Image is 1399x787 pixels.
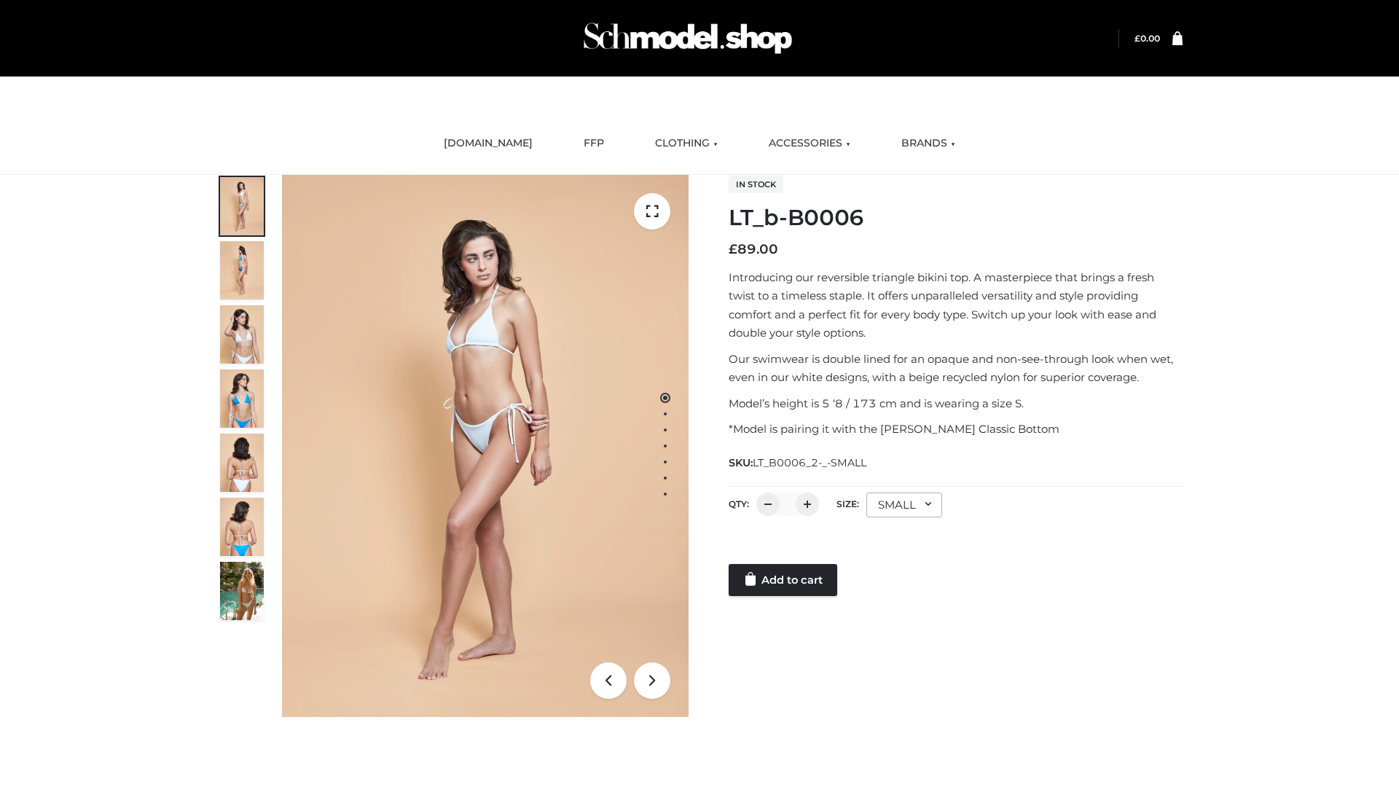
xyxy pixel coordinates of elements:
[729,241,778,257] bdi: 89.00
[579,9,797,67] img: Schmodel Admin 964
[1135,33,1160,44] a: £0.00
[220,177,264,235] img: ArielClassicBikiniTop_CloudNine_AzureSky_OW114ECO_1-scaled.jpg
[729,394,1183,413] p: Model’s height is 5 ‘8 / 173 cm and is wearing a size S.
[1135,33,1140,44] span: £
[890,128,966,160] a: BRANDS
[729,498,749,509] label: QTY:
[866,493,942,517] div: SMALL
[644,128,729,160] a: CLOTHING
[220,241,264,299] img: ArielClassicBikiniTop_CloudNine_AzureSky_OW114ECO_2-scaled.jpg
[220,369,264,428] img: ArielClassicBikiniTop_CloudNine_AzureSky_OW114ECO_4-scaled.jpg
[729,176,783,193] span: In stock
[729,241,737,257] span: £
[220,498,264,556] img: ArielClassicBikiniTop_CloudNine_AzureSky_OW114ECO_8-scaled.jpg
[753,456,866,469] span: LT_B0006_2-_-SMALL
[433,128,544,160] a: [DOMAIN_NAME]
[729,420,1183,439] p: *Model is pairing it with the [PERSON_NAME] Classic Bottom
[758,128,861,160] a: ACCESSORIES
[729,454,868,471] span: SKU:
[282,175,689,717] img: ArielClassicBikiniTop_CloudNine_AzureSky_OW114ECO_1
[729,268,1183,342] p: Introducing our reversible triangle bikini top. A masterpiece that brings a fresh twist to a time...
[836,498,859,509] label: Size:
[729,205,1183,231] h1: LT_b-B0006
[220,305,264,364] img: ArielClassicBikiniTop_CloudNine_AzureSky_OW114ECO_3-scaled.jpg
[220,434,264,492] img: ArielClassicBikiniTop_CloudNine_AzureSky_OW114ECO_7-scaled.jpg
[1135,33,1160,44] bdi: 0.00
[729,350,1183,387] p: Our swimwear is double lined for an opaque and non-see-through look when wet, even in our white d...
[573,128,615,160] a: FFP
[729,564,837,596] a: Add to cart
[220,562,264,620] img: Arieltop_CloudNine_AzureSky2.jpg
